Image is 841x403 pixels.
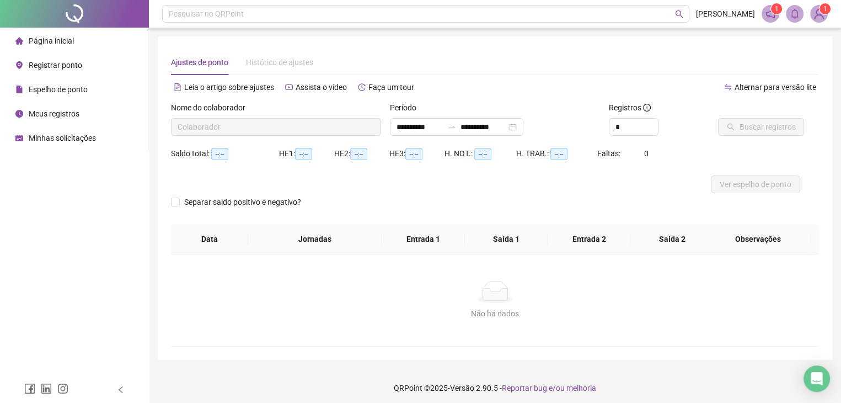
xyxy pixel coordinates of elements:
span: environment [15,61,23,69]
span: Página inicial [29,36,74,45]
label: Período [390,102,424,114]
th: Entrada 2 [548,224,630,254]
th: Jornadas [248,224,382,254]
span: --:-- [474,148,491,160]
th: Data [171,224,248,254]
span: --:-- [405,148,422,160]
span: Faça um tour [368,83,414,92]
img: 89049 [811,6,827,22]
span: search [675,10,683,18]
sup: Atualize o seu contato no menu Meus Dados [819,3,831,14]
div: HE 3: [389,147,444,160]
span: info-circle [643,104,651,112]
span: swap [724,83,732,91]
span: linkedin [41,383,52,394]
span: Versão [450,384,474,393]
span: schedule [15,134,23,142]
span: left [117,386,125,394]
span: youtube [285,83,293,91]
span: bell [790,9,800,19]
span: swap-right [447,123,456,131]
button: Buscar registros [718,118,804,136]
span: instagram [57,383,68,394]
th: Entrada 1 [382,224,464,254]
span: notification [765,9,775,19]
div: H. TRAB.: [516,147,597,160]
span: Histórico de ajustes [246,58,313,67]
span: Registrar ponto [29,61,82,70]
span: Assista o vídeo [296,83,347,92]
span: file [15,86,23,93]
span: file-text [174,83,181,91]
span: Ajustes de ponto [171,58,228,67]
sup: 1 [771,3,782,14]
span: Leia o artigo sobre ajustes [184,83,274,92]
th: Saída 1 [465,224,548,254]
span: --:-- [350,148,367,160]
div: Não há dados [184,307,806,320]
span: Separar saldo positivo e negativo? [180,196,306,208]
span: clock-circle [15,110,23,118]
span: Alternar para versão lite [735,83,816,92]
span: facebook [24,383,35,394]
span: Reportar bug e/ou melhoria [502,384,596,393]
div: HE 1: [279,147,334,160]
div: Open Intercom Messenger [803,365,830,392]
span: 0 [644,149,649,158]
span: Registros [609,102,651,114]
div: Saldo total: [171,147,279,160]
span: Espelho de ponto [29,85,88,94]
div: H. NOT.: [444,147,516,160]
th: Saída 2 [630,224,713,254]
span: --:-- [550,148,567,160]
span: history [358,83,366,91]
span: home [15,37,23,45]
th: Observações [705,224,811,254]
span: to [447,123,456,131]
span: Observações [714,233,802,245]
span: --:-- [295,148,312,160]
span: Minhas solicitações [29,134,96,142]
label: Nome do colaborador [171,102,253,114]
span: [PERSON_NAME] [696,8,755,20]
button: Ver espelho de ponto [711,176,800,193]
span: --:-- [211,148,228,160]
span: Meus registros [29,109,79,118]
span: Faltas: [597,149,622,158]
span: 1 [823,5,827,13]
div: HE 2: [334,147,389,160]
span: 1 [775,5,779,13]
